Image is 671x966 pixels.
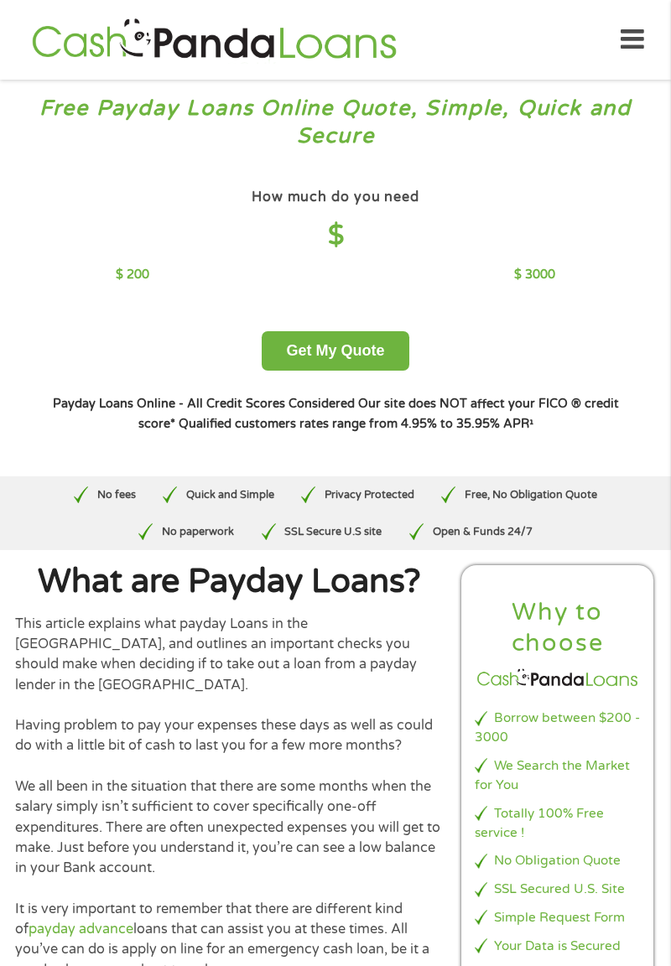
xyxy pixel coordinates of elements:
p: No paperwork [162,524,234,540]
p: $ 3000 [514,266,555,284]
li: Borrow between $200 - 3000 [475,709,640,747]
a: payday advance [29,921,133,937]
li: We Search the Market for You [475,756,640,795]
li: No Obligation Quote [475,851,640,870]
strong: Payday Loans Online - All Credit Scores Considered [53,397,355,411]
button: Get My Quote [262,331,408,371]
li: Totally 100% Free service ! [475,804,640,843]
p: Open & Funds 24/7 [433,524,533,540]
p: Quick and Simple [186,487,274,503]
h2: Why to choose [475,597,640,660]
li: Simple Request Form [475,908,640,927]
h3: Free Payday Loans Online Quote, Simple, Quick and Secure [15,95,656,150]
p: Privacy Protected [325,487,414,503]
p: SSL Secure U.S site [284,524,382,540]
img: GetLoanNow Logo [27,16,401,64]
p: $ 200 [116,266,149,284]
p: This article explains what payday Loans in the [GEOGRAPHIC_DATA], and outlines an important check... [15,614,444,695]
p: No fees [97,487,136,503]
h4: How much do you need [252,189,419,206]
li: SSL Secured U.S. Site [475,880,640,899]
h1: What are Payday Loans? [15,565,444,599]
strong: Our site does NOT affect your FICO ® credit score* [138,397,619,431]
li: Your Data is Secured [475,937,640,956]
p: We all been in the situation that there are some months when the salary simply isn’t sufficient t... [15,776,444,878]
p: Having problem to pay your expenses these days as well as could do with a little bit of cash to l... [15,715,444,756]
strong: Qualified customers rates range from 4.95% to 35.95% APR¹ [179,417,533,431]
h4: $ [116,219,555,253]
p: Free, No Obligation Quote [465,487,597,503]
